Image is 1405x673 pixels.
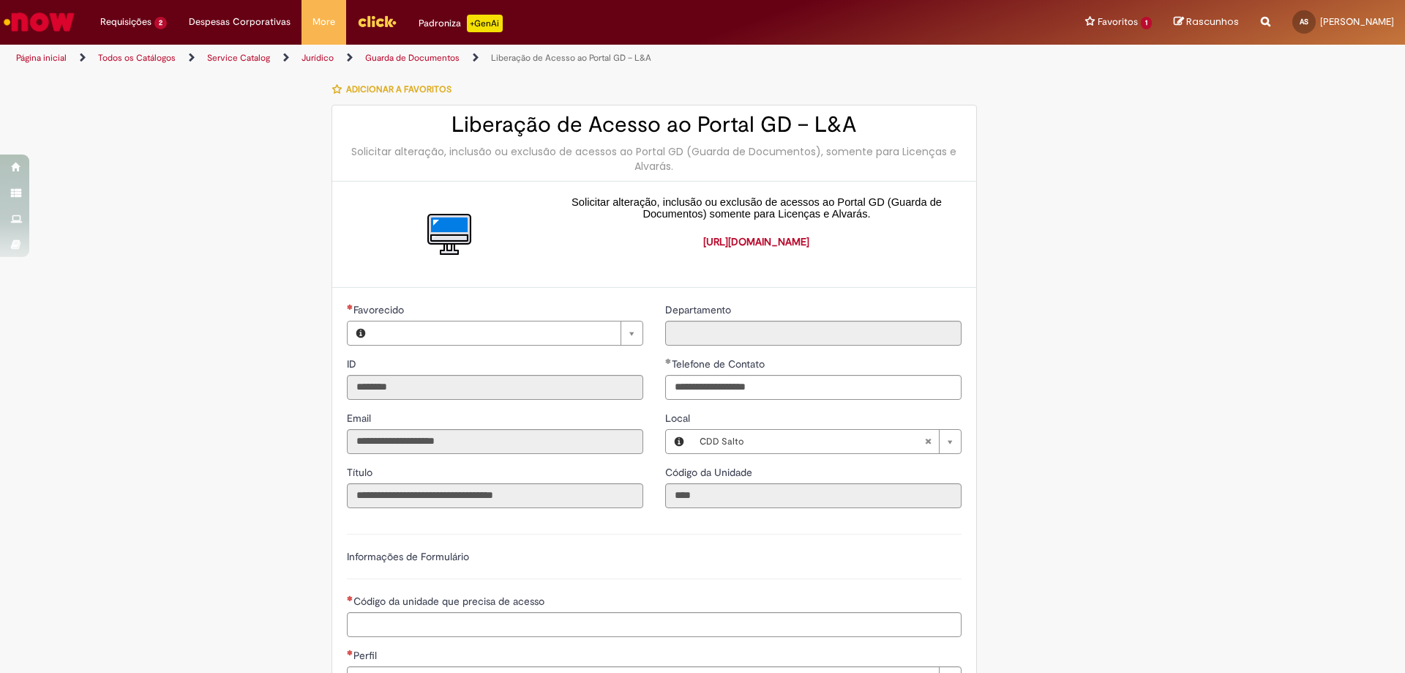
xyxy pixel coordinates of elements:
a: Jurídico [301,52,334,64]
span: Necessários [347,650,353,655]
span: Telefone de Contato [672,357,768,371]
span: AS [1300,17,1308,26]
span: Favoritos [1098,15,1138,29]
span: Perfil [353,649,380,662]
span: Necessários [347,304,353,310]
span: Adicionar a Favoritos [346,83,452,95]
img: click_logo_yellow_360x200.png [357,10,397,32]
div: Solicitar alteração, inclusão ou exclusão de acessos ao Portal GD (Guarda de Documentos), somente... [347,144,962,174]
span: Solicitar alteração, inclusão ou exclusão de acessos ao Portal GD (Guarda de Documentos) somente ... [572,196,942,220]
a: [URL][DOMAIN_NAME] [703,235,809,248]
input: Código da unidade que precisa de acesso [347,612,962,637]
label: Somente leitura - Departamento [665,302,734,317]
input: Código da Unidade [665,483,962,508]
input: ID [347,375,643,400]
img: ServiceNow [1,7,77,37]
label: Somente leitura - ID [347,357,359,371]
a: Página inicial [16,52,67,64]
span: More [312,15,335,29]
ul: Trilhas de página [11,45,926,72]
label: Informações de Formulário [347,550,469,563]
span: Requisições [100,15,151,29]
span: [PERSON_NAME] [1320,15,1394,28]
label: Somente leitura - Email [347,411,374,425]
a: Service Catalog [207,52,270,64]
span: Local [665,412,693,425]
div: Padroniza [419,15,503,32]
span: 1 [1141,17,1152,29]
input: Email [347,429,643,454]
span: Obrigatório Preenchido [665,358,672,364]
h2: Liberação de Acesso ao Portal GD – L&A [347,113,962,137]
a: Todos os Catálogos [98,52,176,64]
input: Departamento [665,321,962,346]
a: Guarda de Documentos [365,52,460,64]
span: Código da unidade que precisa de acesso [353,595,547,608]
a: Rascunhos [1174,15,1239,29]
label: Somente leitura - Código da Unidade [665,465,755,480]
img: Liberação de Acesso ao Portal GD – L&A [426,211,473,258]
button: Adicionar a Favoritos [331,74,460,105]
span: Somente leitura - Departamento [665,303,734,316]
span: Despesas Corporativas [189,15,291,29]
span: Rascunhos [1186,15,1239,29]
a: Limpar campo Favorecido [374,321,642,345]
input: Telefone de Contato [665,375,962,400]
abbr: Limpar campo Local [917,430,939,453]
span: Somente leitura - Email [347,412,374,425]
a: CDD SaltoLimpar campo Local [692,430,961,453]
a: Liberação de Acesso ao Portal GD – L&A [491,52,651,64]
span: CDD Salto [700,430,924,453]
input: Título [347,483,643,508]
p: +GenAi [467,15,503,32]
label: Somente leitura - Título [347,465,375,480]
span: Somente leitura - ID [347,357,359,371]
span: Necessários - Favorecido [353,303,407,316]
span: 2 [154,17,167,29]
span: Necessários [347,595,353,601]
button: Local, Visualizar este registro CDD Salto [666,430,692,453]
button: Favorecido, Visualizar este registro [348,321,374,345]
